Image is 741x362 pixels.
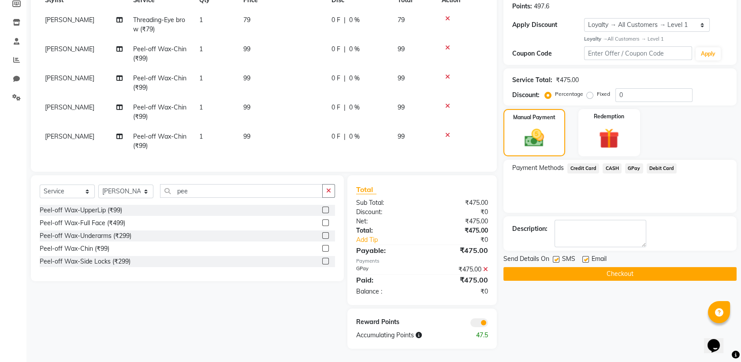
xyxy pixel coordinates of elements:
[350,275,422,285] div: Paid:
[40,231,131,241] div: Peel-off Wax-Underarms (₹299)
[512,75,552,85] div: Service Total:
[40,206,122,215] div: Peel-off Wax-UpperLip (₹99)
[350,317,422,327] div: Reward Points
[344,132,346,141] span: |
[422,265,495,274] div: ₹475.00
[503,267,737,281] button: Checkout
[344,103,346,112] span: |
[350,265,422,274] div: GPay
[243,45,250,53] span: 99
[647,163,677,173] span: Debit Card
[567,163,599,173] span: Credit Card
[422,226,495,235] div: ₹475.00
[344,15,346,25] span: |
[350,226,422,235] div: Total:
[625,163,643,173] span: GPay
[199,132,203,140] span: 1
[398,103,405,111] span: 99
[350,198,422,207] div: Sub Total:
[160,184,323,198] input: Search or Scan
[350,217,422,226] div: Net:
[350,235,434,245] a: Add Tip
[331,74,340,83] span: 0 F
[40,257,130,266] div: Peel-off Wax-Side Locks (₹299)
[243,74,250,82] span: 99
[584,35,728,43] div: All Customers → Level 1
[45,103,94,111] span: [PERSON_NAME]
[199,45,203,53] span: 1
[133,103,186,121] span: Peel-off Wax-Chin (₹99)
[45,16,94,24] span: [PERSON_NAME]
[555,90,583,98] label: Percentage
[458,331,495,340] div: 47.5
[592,254,607,265] span: Email
[356,257,488,265] div: Payments
[562,254,575,265] span: SMS
[40,219,125,228] div: Peel-off Wax-Full Face (₹499)
[513,113,555,121] label: Manual Payment
[331,45,340,54] span: 0 F
[512,224,547,234] div: Description:
[199,103,203,111] span: 1
[398,45,405,53] span: 99
[350,331,458,340] div: Accumulating Points
[603,163,622,173] span: CASH
[199,74,203,82] span: 1
[344,45,346,54] span: |
[331,103,340,112] span: 0 F
[422,275,495,285] div: ₹475.00
[133,74,186,91] span: Peel-off Wax-Chin (₹99)
[503,254,549,265] span: Send Details On
[133,16,185,33] span: Threading-Eye brow (₹79)
[349,132,360,141] span: 0 %
[45,74,94,82] span: [PERSON_NAME]
[434,235,495,245] div: ₹0
[422,207,495,217] div: ₹0
[40,244,109,253] div: Peel-off Wax-Chin (₹99)
[597,90,610,98] label: Fixed
[594,113,624,121] label: Redemption
[243,103,250,111] span: 99
[398,74,405,82] span: 99
[344,74,346,83] span: |
[133,45,186,62] span: Peel-off Wax-Chin (₹99)
[349,45,360,54] span: 0 %
[349,15,360,25] span: 0 %
[422,217,495,226] div: ₹475.00
[349,74,360,83] span: 0 %
[556,75,579,85] div: ₹475.00
[518,127,550,149] img: _cash.svg
[512,2,532,11] div: Points:
[534,2,549,11] div: 497.6
[356,185,376,194] span: Total
[350,245,422,256] div: Payable:
[45,45,94,53] span: [PERSON_NAME]
[243,132,250,140] span: 99
[331,132,340,141] span: 0 F
[512,163,564,173] span: Payment Methods
[512,90,540,100] div: Discount:
[331,15,340,25] span: 0 F
[584,36,607,42] strong: Loyalty →
[199,16,203,24] span: 1
[422,198,495,207] div: ₹475.00
[704,327,732,353] iframe: chat widget
[398,16,405,24] span: 79
[243,16,250,24] span: 79
[349,103,360,112] span: 0 %
[45,132,94,140] span: [PERSON_NAME]
[696,47,721,60] button: Apply
[350,287,422,296] div: Balance :
[422,245,495,256] div: ₹475.00
[584,46,692,60] input: Enter Offer / Coupon Code
[592,126,626,151] img: _gift.svg
[350,207,422,217] div: Discount:
[133,132,186,150] span: Peel-off Wax-Chin (₹99)
[512,49,584,58] div: Coupon Code
[422,287,495,296] div: ₹0
[512,20,584,30] div: Apply Discount
[398,132,405,140] span: 99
